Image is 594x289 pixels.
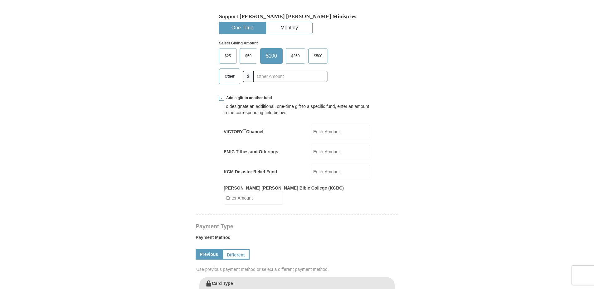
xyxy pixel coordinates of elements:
button: Monthly [266,22,312,34]
span: $100 [263,51,280,61]
input: Enter Amount [224,191,283,205]
label: [PERSON_NAME] [PERSON_NAME] Bible College (KCBC) [224,185,344,191]
a: Previous [196,249,222,260]
label: Payment Method [196,234,398,244]
input: Enter Amount [311,125,370,138]
label: EMIC Tithes and Offerings [224,149,278,155]
span: $500 [311,51,325,61]
label: VICTORY Channel [224,129,263,135]
strong: Select Giving Amount [219,41,258,45]
span: Add a gift to another fund [224,95,272,101]
span: $50 [242,51,255,61]
button: One-Time [219,22,265,34]
sup: ™ [243,128,246,132]
span: $ [243,71,254,82]
input: Other Amount [253,71,328,82]
a: Different [222,249,250,260]
input: Enter Amount [311,145,370,158]
h5: Support [PERSON_NAME] [PERSON_NAME] Ministries [219,13,375,20]
h4: Payment Type [196,224,398,229]
input: Enter Amount [311,165,370,178]
div: To designate an additional, one-time gift to a specific fund, enter an amount in the correspondin... [224,103,370,116]
span: $250 [288,51,303,61]
span: Other [222,72,238,81]
label: KCM Disaster Relief Fund [224,169,277,175]
span: $25 [222,51,234,61]
span: Use previous payment method or select a different payment method. [196,266,399,272]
